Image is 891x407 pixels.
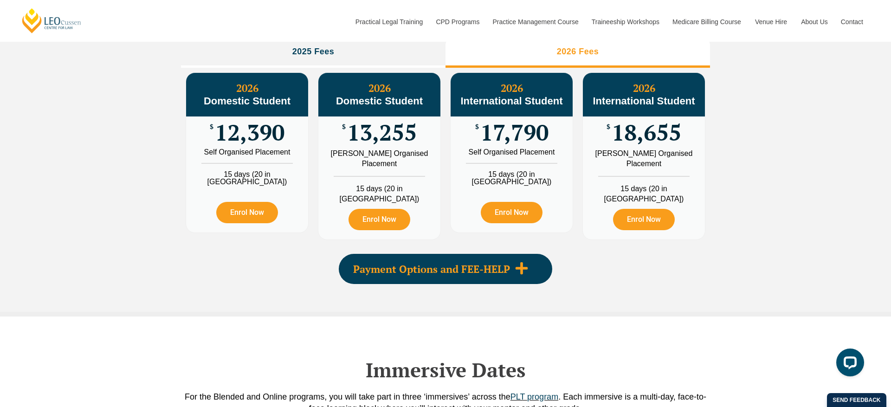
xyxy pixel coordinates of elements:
[590,149,698,169] div: [PERSON_NAME] Organised Placement
[193,149,301,156] div: Self Organised Placement
[349,209,410,230] a: Enrol Now
[186,163,308,186] li: 15 days (20 in [GEOGRAPHIC_DATA])
[481,202,542,223] a: Enrol Now
[318,176,440,204] li: 15 days (20 in [GEOGRAPHIC_DATA])
[510,392,558,401] a: PLT program
[216,202,278,223] a: Enrol Now
[336,95,423,107] span: Domestic Student
[557,46,599,57] h3: 2026 Fees
[612,123,681,142] span: 18,655
[458,149,566,156] div: Self Organised Placement
[181,358,710,381] h2: Immersive Dates
[829,345,868,384] iframe: LiveChat chat widget
[353,264,510,274] span: Payment Options and FEE-HELP
[486,2,585,42] a: Practice Management Course
[583,176,705,204] li: 15 days (20 in [GEOGRAPHIC_DATA])
[186,82,308,107] h3: 2026
[204,95,291,107] span: Domestic Student
[461,95,563,107] span: International Student
[342,123,346,130] span: $
[583,82,705,107] h3: 2026
[21,7,83,34] a: [PERSON_NAME] Centre for Law
[613,209,675,230] a: Enrol Now
[794,2,834,42] a: About Us
[665,2,748,42] a: Medicare Billing Course
[748,2,794,42] a: Venue Hire
[429,2,485,42] a: CPD Programs
[210,123,213,130] span: $
[451,163,573,186] li: 15 days (20 in [GEOGRAPHIC_DATA])
[451,82,573,107] h3: 2026
[607,123,610,130] span: $
[593,95,695,107] span: International Student
[834,2,870,42] a: Contact
[480,123,549,142] span: 17,790
[325,149,433,169] div: [PERSON_NAME] Organised Placement
[585,2,665,42] a: Traineeship Workshops
[475,123,479,130] span: $
[347,123,417,142] span: 13,255
[215,123,284,142] span: 12,390
[318,82,440,107] h3: 2026
[349,2,429,42] a: Practical Legal Training
[292,46,335,57] h3: 2025 Fees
